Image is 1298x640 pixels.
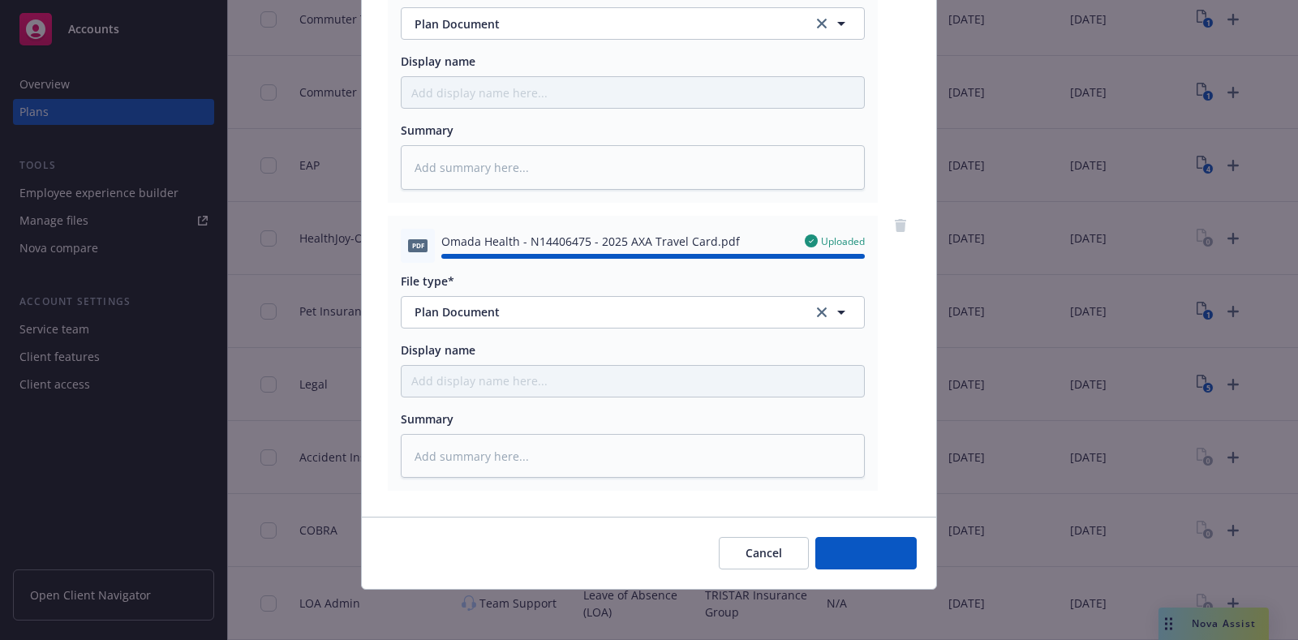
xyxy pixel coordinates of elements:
[401,411,453,427] span: Summary
[812,303,832,322] a: clear selection
[746,545,782,561] span: Cancel
[401,54,475,69] span: Display name
[401,342,475,358] span: Display name
[415,303,790,320] span: Plan Document
[891,216,910,235] a: remove
[408,239,428,251] span: pdf
[441,233,740,250] span: Omada Health - N14406475 - 2025 AXA Travel Card.pdf
[815,537,917,569] button: Add files
[821,234,865,248] span: Uploaded
[401,273,454,289] span: File type*
[415,15,790,32] span: Plan Document
[719,537,809,569] button: Cancel
[401,122,453,138] span: Summary
[842,545,890,561] span: Add files
[812,14,832,33] a: clear selection
[401,7,865,40] button: Plan Documentclear selection
[402,366,864,397] input: Add display name here...
[402,77,864,108] input: Add display name here...
[401,296,865,329] button: Plan Documentclear selection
